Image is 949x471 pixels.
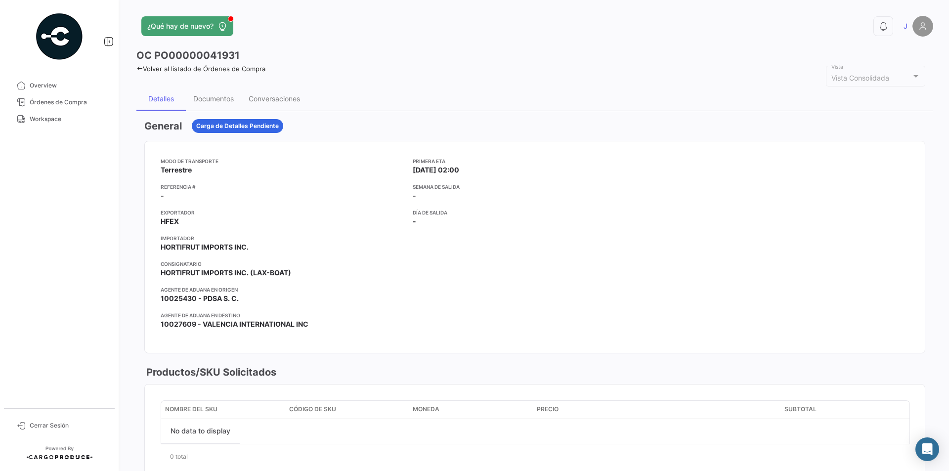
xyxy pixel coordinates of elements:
[161,286,405,294] app-card-info-title: Agente de Aduana en Origen
[413,405,439,414] span: Moneda
[8,77,111,94] a: Overview
[161,183,405,191] app-card-info-title: Referencia #
[136,65,265,73] a: Volver al listado de Órdenes de Compra
[161,260,405,268] app-card-info-title: Consignatario
[8,111,111,128] a: Workspace
[413,191,416,201] span: -
[30,115,107,124] span: Workspace
[831,74,889,82] mat-select-trigger: Vista Consolidada
[144,365,276,379] h3: Productos/SKU Solicitados
[161,234,405,242] app-card-info-title: Importador
[161,268,291,278] span: HORTIFRUT IMPORTS INC. (LAX-BOAT)
[144,119,182,133] h3: General
[537,405,559,414] span: Precio
[141,16,233,36] button: ¿Qué hay de nuevo?
[161,444,909,469] div: 0 total
[289,405,336,414] span: Código de SKU
[413,165,459,175] span: [DATE] 02:00
[249,94,300,103] div: Conversaciones
[161,209,405,216] app-card-info-title: Exportador
[147,21,214,31] span: ¿Qué hay de nuevo?
[161,242,249,252] span: HORTIFRUT IMPORTS INC.
[912,16,933,37] img: placeholder-user.png
[285,401,409,419] datatable-header-cell: Código de SKU
[413,216,416,226] span: -
[413,209,657,216] app-card-info-title: Día de Salida
[30,81,107,90] span: Overview
[30,98,107,107] span: Órdenes de Compra
[8,94,111,111] a: Órdenes de Compra
[161,294,239,303] span: 10025430 - PDSA S. C.
[148,94,174,103] div: Detalles
[35,12,84,61] img: powered-by.png
[161,319,308,329] span: 10027609 - VALENCIA INTERNATIONAL INC
[904,21,907,31] span: J
[30,421,107,430] span: Cerrar Sesión
[161,157,405,165] app-card-info-title: Modo de Transporte
[161,165,192,175] span: Terrestre
[784,405,817,414] span: Subtotal
[409,401,533,419] datatable-header-cell: Moneda
[161,311,405,319] app-card-info-title: Agente de Aduana en Destino
[193,94,234,103] div: Documentos
[136,48,240,62] h3: OC PO00000041931
[161,191,164,201] span: -
[413,183,657,191] app-card-info-title: Semana de Salida
[161,216,179,226] span: HFEX
[413,157,657,165] app-card-info-title: Primera ETA
[165,405,217,414] span: Nombre del SKU
[161,401,285,419] datatable-header-cell: Nombre del SKU
[196,122,279,130] span: Carga de Detalles Pendiente
[915,437,939,461] div: Abrir Intercom Messenger
[161,419,240,444] div: No data to display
